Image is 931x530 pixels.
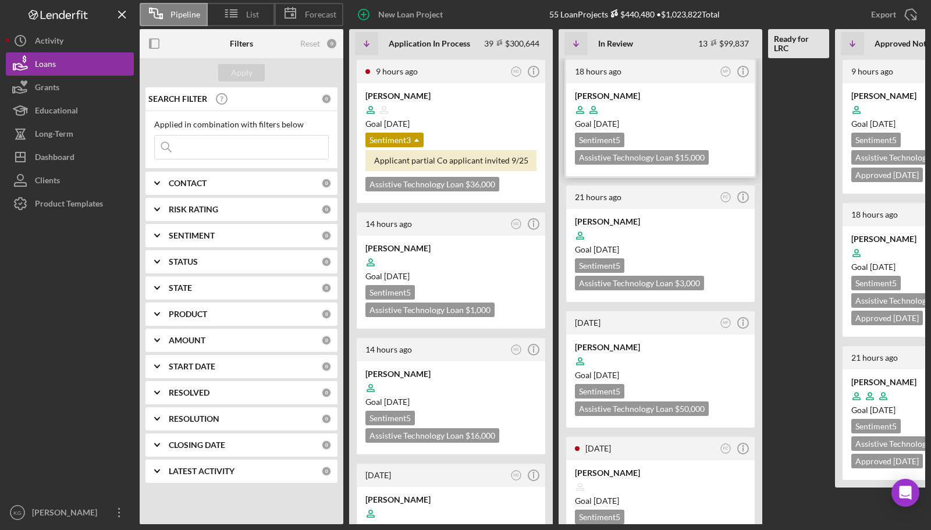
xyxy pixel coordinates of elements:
[575,258,624,273] div: Sentiment 5
[148,94,207,104] b: SEARCH FILTER
[723,321,728,325] text: MF
[169,440,225,450] b: CLOSING DATE
[378,3,443,26] div: New Loan Project
[851,405,896,415] span: Goal
[851,133,901,147] div: Sentiment 5
[513,222,519,226] text: NG
[575,216,746,227] div: [PERSON_NAME]
[564,58,756,178] a: 18 hours agoMF[PERSON_NAME]Goal [DATE]Sentiment5Assistive Technology Loan $15,000
[575,510,624,524] div: Sentiment 5
[723,446,729,450] text: FC
[365,133,424,147] div: Sentiment 3
[169,231,215,240] b: SENTIMENT
[594,370,619,380] time: 10/22/2025
[718,64,734,80] button: MF
[349,3,454,26] button: New Loan Project
[851,209,898,219] time: 2025-09-25 22:12
[365,368,536,380] div: [PERSON_NAME]
[575,192,621,202] time: 2025-09-25 18:57
[321,309,332,319] div: 0
[169,205,218,214] b: RISK RATING
[575,370,619,380] span: Goal
[675,152,705,162] span: $15,000
[851,353,898,362] time: 2025-09-25 19:05
[365,494,536,506] div: [PERSON_NAME]
[321,466,332,476] div: 0
[355,58,547,205] a: 9 hours agoNG[PERSON_NAME]Goal [DATE]Sentiment3Applicant partial Co applicant invited 9/25Assisti...
[465,431,495,440] span: $16,000
[321,230,332,241] div: 0
[169,362,215,371] b: START DATE
[321,440,332,450] div: 0
[365,177,499,191] div: Assistive Technology Loan
[230,39,253,48] b: Filters
[575,342,746,353] div: [PERSON_NAME]
[6,169,134,192] button: Clients
[169,388,209,397] b: RESOLVED
[6,99,134,122] a: Educational
[384,271,410,281] time: 10/26/2025
[575,467,746,479] div: [PERSON_NAME]
[365,303,495,317] div: Assistive Technology Loan
[509,468,524,483] button: NG
[321,335,332,346] div: 0
[305,10,336,19] span: Forecast
[365,397,410,407] span: Goal
[365,219,412,229] time: 2025-09-26 02:06
[465,179,495,189] span: $36,000
[718,190,734,205] button: FC
[575,401,709,416] div: Assistive Technology Loan
[169,414,219,424] b: RESOLUTION
[321,204,332,215] div: 0
[594,119,619,129] time: 10/23/2025
[35,76,59,102] div: Grants
[465,305,491,315] span: $1,000
[6,122,134,145] button: Long-Term
[575,318,600,328] time: 2025-09-24 18:00
[585,443,611,453] time: 2025-09-23 18:48
[35,122,73,148] div: Long-Term
[575,244,619,254] span: Goal
[169,467,234,476] b: LATEST ACTIVITY
[389,39,470,48] b: Application In Process
[169,179,207,188] b: CONTACT
[218,64,265,81] button: Apply
[246,10,259,19] span: List
[35,99,78,125] div: Educational
[608,9,655,19] div: $440,480
[365,285,415,300] div: Sentiment 5
[594,244,619,254] time: 10/23/2025
[355,211,547,330] a: 14 hours agoNG[PERSON_NAME]Goal [DATE]Sentiment5Assistive Technology Loan $1,000
[35,169,60,195] div: Clients
[321,414,332,424] div: 0
[376,66,418,76] time: 2025-09-26 06:48
[723,195,729,199] text: FC
[575,133,624,147] div: Sentiment 5
[365,119,410,129] span: Goal
[321,361,332,372] div: 0
[575,496,619,506] span: Goal
[513,69,519,73] text: NG
[169,336,205,345] b: AMOUNT
[891,479,919,507] div: Open Intercom Messenger
[326,38,337,49] div: 0
[365,344,412,354] time: 2025-09-26 01:39
[851,262,896,272] span: Goal
[509,64,524,80] button: NG
[675,404,705,414] span: $50,000
[851,276,901,290] div: Sentiment 5
[321,283,332,293] div: 0
[169,283,192,293] b: STATE
[575,66,621,76] time: 2025-09-25 22:08
[484,38,539,48] div: 39 $300,644
[870,119,896,129] time: 10/03/2025
[6,29,134,52] button: Activity
[6,192,134,215] button: Product Templates
[29,501,105,527] div: [PERSON_NAME]
[365,90,536,102] div: [PERSON_NAME]
[384,119,410,129] time: 10/25/2025
[851,419,901,433] div: Sentiment 5
[384,397,410,407] time: 10/25/2025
